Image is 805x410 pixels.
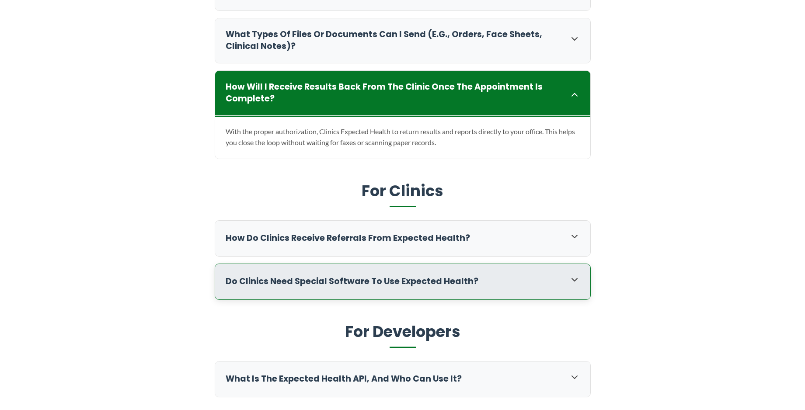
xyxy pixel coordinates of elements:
h3: Do clinics need special software to use Expected Health? [226,276,561,288]
h3: How will I receive results back from the clinic once the appointment is complete? [226,81,561,105]
p: With the proper authorization, Clinics Expected Health to return results and reports directly to ... [226,126,580,148]
div: How will I receive results back from the clinic once the appointment is complete? [215,71,590,115]
div: Do clinics need special software to use Expected Health? [215,264,590,299]
h3: How do clinics receive referrals from Expected Health? [226,233,561,244]
h3: What is the Expected Health API, and who can use it? [226,373,561,385]
div: What is the Expected Health API, and who can use it? [215,361,590,397]
h2: For Developers [215,322,591,348]
h2: For Clinics [215,181,591,208]
div: How do clinics receive referrals from Expected Health? [215,221,590,256]
div: What types of files or documents can I send (e.g., orders, face sheets, clinical notes)? [215,18,590,63]
h3: What types of files or documents can I send (e.g., orders, face sheets, clinical notes)? [226,29,561,52]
